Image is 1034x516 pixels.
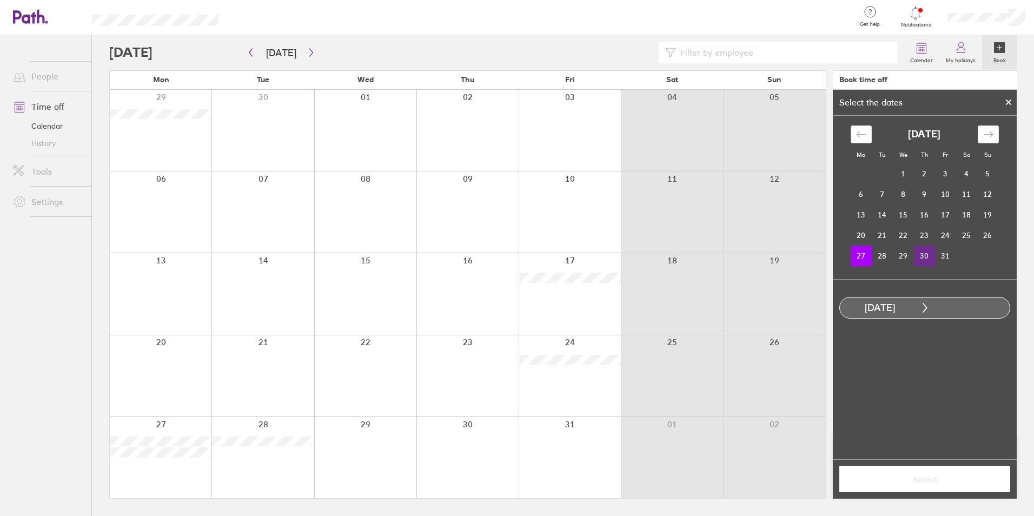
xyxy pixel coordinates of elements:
span: Notifications [898,22,933,28]
a: History [4,135,91,152]
td: Choose Wednesday, October 1, 2025 as your check-out date. It’s available. [893,163,914,184]
td: Choose Monday, October 20, 2025 as your check-out date. It’s available. [851,225,872,246]
div: Calendar [839,116,1011,279]
td: Selected as start date. Monday, October 27, 2025 [851,246,872,266]
td: Choose Tuesday, October 28, 2025 as your check-out date. It’s available. [872,246,893,266]
td: Choose Monday, October 6, 2025 as your check-out date. It’s available. [851,184,872,204]
a: My holidays [939,35,982,70]
div: [DATE] [840,302,920,314]
div: Book time off [839,75,887,84]
a: Calendar [4,117,91,135]
label: Calendar [904,54,939,64]
td: Choose Saturday, October 4, 2025 as your check-out date. It’s available. [956,163,977,184]
a: Book [982,35,1017,70]
small: Fr [943,151,948,158]
small: Tu [879,151,885,158]
div: Move backward to switch to the previous month. [851,125,872,143]
td: Choose Sunday, October 12, 2025 as your check-out date. It’s available. [977,184,998,204]
td: Choose Thursday, October 30, 2025 as your check-out date. It’s available. [914,246,935,266]
a: Calendar [904,35,939,70]
strong: [DATE] [908,129,940,140]
td: Choose Friday, October 3, 2025 as your check-out date. It’s available. [935,163,956,184]
td: Choose Thursday, October 9, 2025 as your check-out date. It’s available. [914,184,935,204]
td: Choose Tuesday, October 14, 2025 as your check-out date. It’s available. [872,204,893,225]
small: Th [921,151,928,158]
button: [DATE] [257,44,305,62]
input: Filter by employee [676,42,891,63]
a: Time off [4,96,91,117]
td: Choose Wednesday, October 29, 2025 as your check-out date. It’s available. [893,246,914,266]
span: Get help [852,21,887,28]
div: Select the dates [833,97,909,107]
td: Choose Thursday, October 23, 2025 as your check-out date. It’s available. [914,225,935,246]
span: Fri [565,75,575,84]
span: Tue [257,75,269,84]
td: Choose Monday, October 13, 2025 as your check-out date. It’s available. [851,204,872,225]
td: Choose Wednesday, October 8, 2025 as your check-out date. It’s available. [893,184,914,204]
span: Sun [767,75,781,84]
button: Select [839,466,1010,492]
td: Choose Saturday, October 18, 2025 as your check-out date. It’s available. [956,204,977,225]
td: Choose Saturday, October 11, 2025 as your check-out date. It’s available. [956,184,977,204]
label: My holidays [939,54,982,64]
span: Thu [461,75,474,84]
span: Mon [153,75,169,84]
td: Choose Thursday, October 16, 2025 as your check-out date. It’s available. [914,204,935,225]
small: Mo [857,151,865,158]
a: Settings [4,191,91,213]
small: We [899,151,907,158]
a: Notifications [898,5,933,28]
td: Choose Friday, October 24, 2025 as your check-out date. It’s available. [935,225,956,246]
td: Choose Wednesday, October 15, 2025 as your check-out date. It’s available. [893,204,914,225]
a: People [4,65,91,87]
td: Choose Saturday, October 25, 2025 as your check-out date. It’s available. [956,225,977,246]
span: Sat [666,75,678,84]
small: Sa [963,151,970,158]
td: Choose Tuesday, October 21, 2025 as your check-out date. It’s available. [872,225,893,246]
span: Select [847,474,1003,484]
td: Choose Friday, October 17, 2025 as your check-out date. It’s available. [935,204,956,225]
td: Choose Tuesday, October 7, 2025 as your check-out date. It’s available. [872,184,893,204]
td: Choose Sunday, October 19, 2025 as your check-out date. It’s available. [977,204,998,225]
a: Tools [4,161,91,182]
td: Choose Sunday, October 5, 2025 as your check-out date. It’s available. [977,163,998,184]
td: Choose Thursday, October 2, 2025 as your check-out date. It’s available. [914,163,935,184]
td: Choose Wednesday, October 22, 2025 as your check-out date. It’s available. [893,225,914,246]
td: Choose Friday, October 31, 2025 as your check-out date. It’s available. [935,246,956,266]
small: Su [984,151,991,158]
td: Choose Friday, October 10, 2025 as your check-out date. It’s available. [935,184,956,204]
div: Move forward to switch to the next month. [978,125,999,143]
label: Book [987,54,1012,64]
td: Choose Sunday, October 26, 2025 as your check-out date. It’s available. [977,225,998,246]
span: Wed [357,75,374,84]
